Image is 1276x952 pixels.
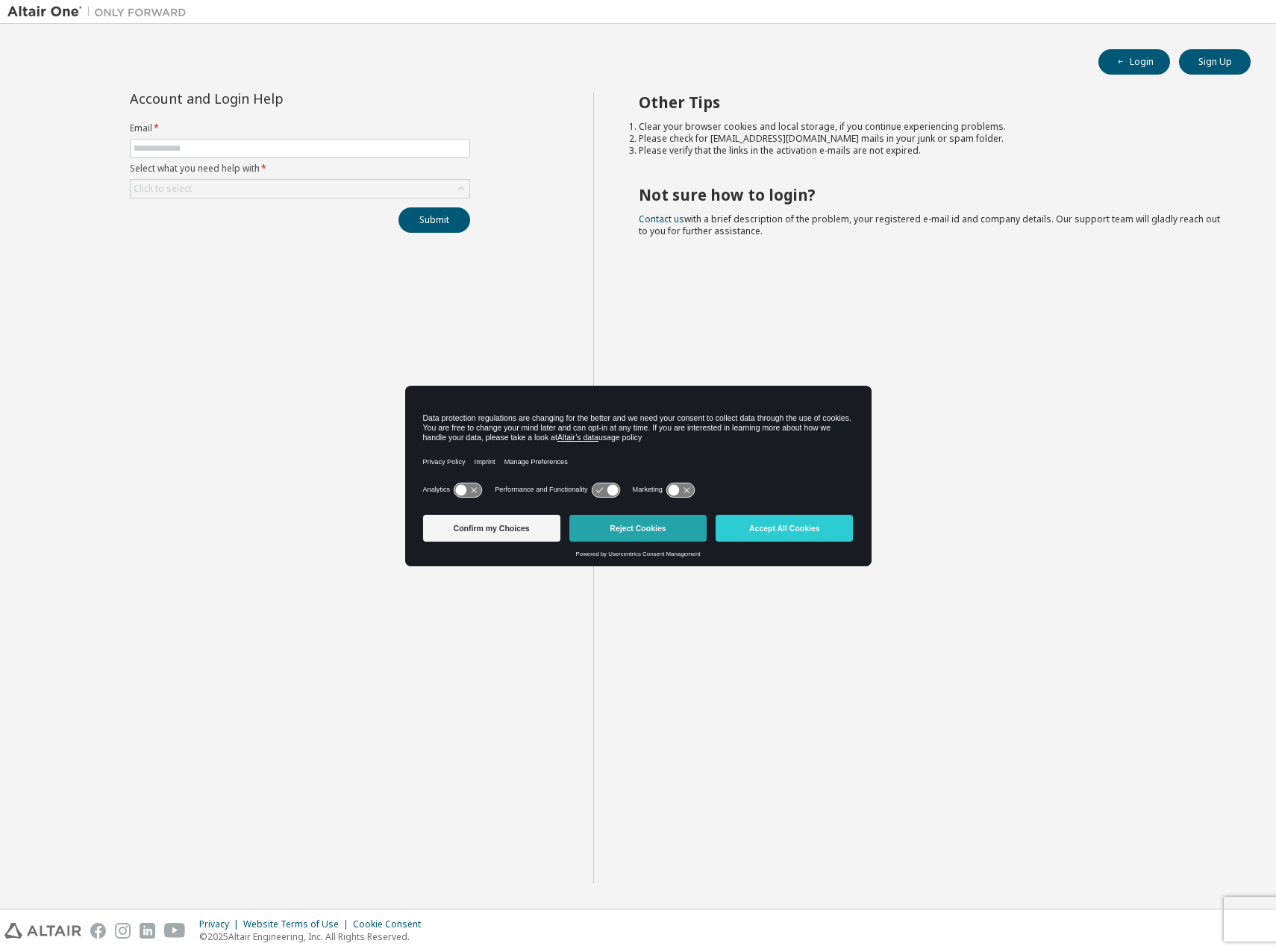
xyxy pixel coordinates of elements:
[639,213,684,225] a: Contact us
[639,133,1225,145] li: Please check for [EMAIL_ADDRESS][DOMAIN_NAME] mails in your junk or spam folder.
[639,213,1220,237] span: with a brief description of the problem, your registered e-mail id and company details. Our suppo...
[1098,49,1170,75] button: Login
[199,918,243,930] div: Privacy
[115,923,131,939] img: instagram.svg
[1179,49,1251,75] button: Sign Up
[199,930,430,943] p: © 2025 Altair Engineering, Inc. All Rights Reserved.
[243,918,353,930] div: Website Terms of Use
[134,183,192,195] div: Click to select
[398,207,470,233] button: Submit
[130,163,470,175] label: Select what you need help with
[164,923,186,939] img: youtube.svg
[639,145,1225,157] li: Please verify that the links in the activation e-mails are not expired.
[639,93,1225,112] h2: Other Tips
[353,918,430,930] div: Cookie Consent
[7,4,194,19] img: Altair One
[4,923,81,939] img: altair_logo.svg
[130,122,470,134] label: Email
[130,93,402,104] div: Account and Login Help
[140,923,155,939] img: linkedin.svg
[131,180,469,198] div: Click to select
[639,121,1225,133] li: Clear your browser cookies and local storage, if you continue experiencing problems.
[639,185,1225,204] h2: Not sure how to login?
[90,923,106,939] img: facebook.svg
